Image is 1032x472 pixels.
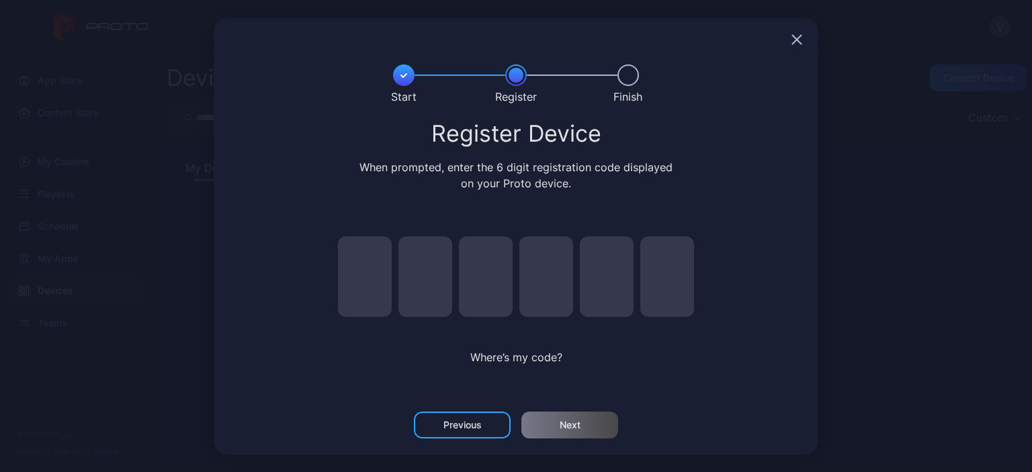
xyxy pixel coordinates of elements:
[398,236,452,317] input: pin code 2 of 6
[470,350,562,364] span: Where’s my code?
[230,122,802,146] div: Register Device
[560,420,580,430] div: Next
[459,236,513,317] input: pin code 3 of 6
[521,412,618,438] button: Next
[519,236,573,317] input: pin code 4 of 6
[338,236,392,317] input: pin code 1 of 6
[495,89,537,105] div: Register
[613,89,642,105] div: Finish
[640,236,694,317] input: pin code 6 of 6
[580,236,634,317] input: pin code 5 of 6
[357,159,676,191] div: When prompted, enter the 6 digit registration code displayed on your Proto device.
[414,412,511,438] button: Previous
[391,89,417,105] div: Start
[443,420,482,430] div: Previous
